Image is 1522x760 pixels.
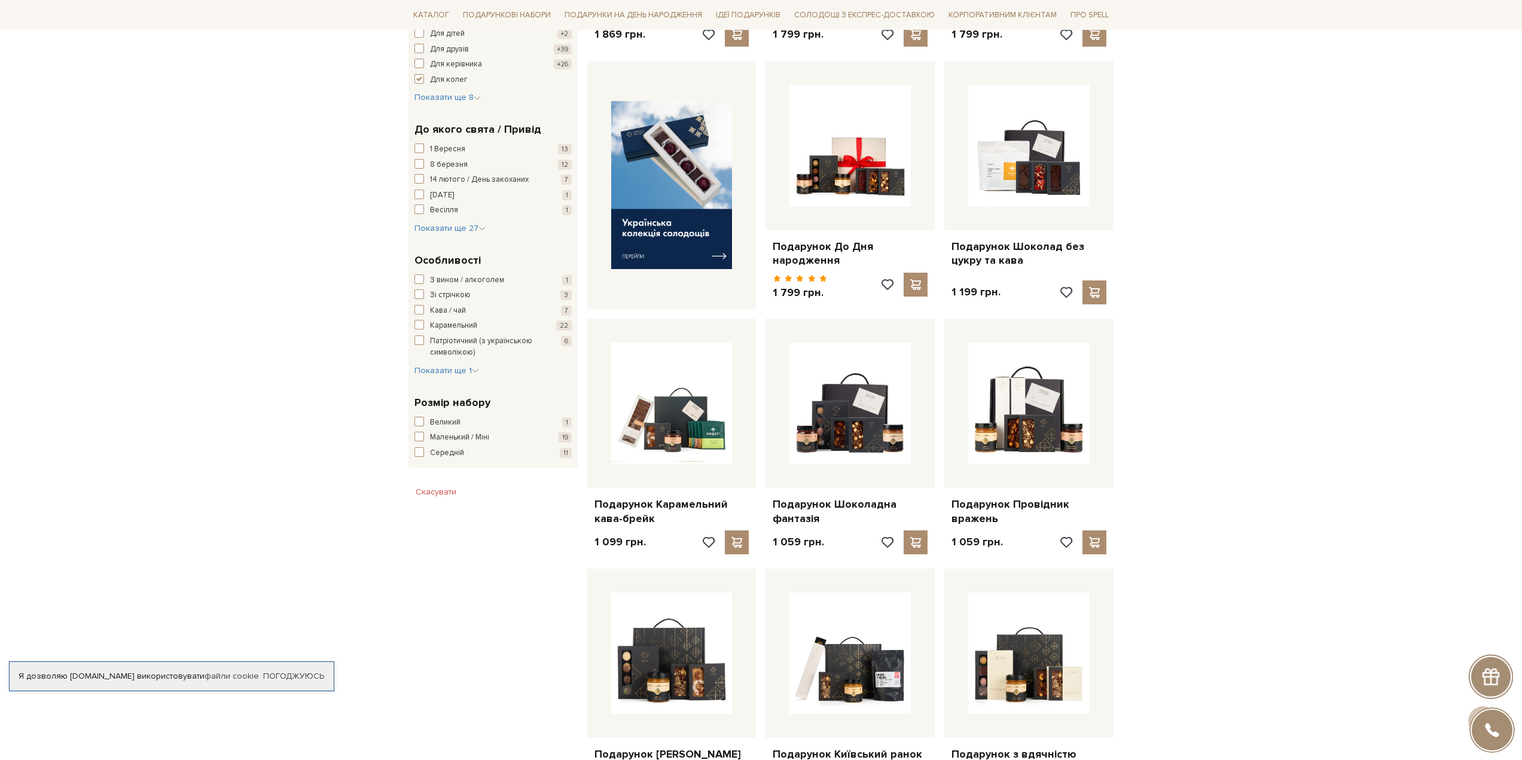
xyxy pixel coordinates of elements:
[951,285,1001,299] p: 1 199 грн.
[773,28,823,41] p: 1 799 грн.
[408,6,454,25] span: Каталог
[414,447,572,459] button: Середній 11
[414,144,572,155] button: 1 Вересня 13
[414,395,490,411] span: Розмір набору
[414,432,572,444] button: Маленький / Міні 19
[430,335,539,359] span: Патріотичний (з українською символікою)
[594,28,645,41] p: 1 869 грн.
[430,159,468,171] span: 8 березня
[773,286,827,300] p: 1 799 грн.
[414,365,479,376] span: Показати ще 1
[594,497,749,526] a: Подарунок Карамельний кава-брейк
[951,28,1002,41] p: 1 799 грн.
[430,432,489,444] span: Маленький / Міні
[561,336,572,346] span: 6
[430,59,482,71] span: Для керівника
[414,223,486,233] span: Показати ще 27
[430,28,465,40] span: Для дітей
[414,320,572,332] button: Карамельний 22
[594,535,646,549] p: 1 099 грн.
[430,174,529,186] span: 14 лютого / День закоханих
[562,205,572,215] span: 1
[414,274,572,286] button: З вином / алкоголем 1
[414,252,481,268] span: Особливості
[561,175,572,185] span: 7
[414,222,486,234] button: Показати ще 27
[430,205,458,216] span: Весілля
[562,275,572,285] span: 1
[414,121,541,138] span: До якого свята / Привід
[558,144,572,154] span: 13
[560,448,572,458] span: 11
[430,74,468,86] span: Для колег
[414,159,572,171] button: 8 березня 12
[430,274,504,286] span: З вином / алкоголем
[430,144,465,155] span: 1 Вересня
[414,44,572,56] button: Для друзів +39
[773,497,928,526] a: Подарунок Шоколадна фантазія
[458,6,556,25] span: Подарункові набори
[561,306,572,316] span: 7
[1066,6,1114,25] span: Про Spell
[430,417,460,429] span: Великий
[408,483,463,502] button: Скасувати
[414,174,572,186] button: 14 лютого / День закоханих 7
[951,240,1106,268] a: Подарунок Шоколад без цукру та кава
[560,6,707,25] span: Подарунки на День народження
[414,28,572,40] button: Для дітей +2
[559,432,572,442] span: 19
[554,44,572,54] span: +39
[414,59,572,71] button: Для керівника +26
[951,535,1003,549] p: 1 059 грн.
[558,160,572,170] span: 12
[414,190,572,202] button: [DATE] 1
[711,6,785,25] span: Ідеї подарунків
[773,535,824,549] p: 1 059 грн.
[414,74,572,86] button: Для колег
[414,92,481,102] span: Показати ще 8
[414,335,572,359] button: Патріотичний (з українською символікою) 6
[560,290,572,300] span: 3
[611,101,733,269] img: banner
[414,417,572,429] button: Великий 1
[562,417,572,428] span: 1
[430,305,466,317] span: Кава / чай
[430,320,477,332] span: Карамельний
[789,5,940,25] a: Солодощі з експрес-доставкою
[10,671,334,682] div: Я дозволяю [DOMAIN_NAME] використовувати
[430,44,469,56] span: Для друзів
[414,289,572,301] button: Зі стрічкою 3
[430,289,471,301] span: Зі стрічкою
[430,447,464,459] span: Середній
[205,671,259,681] a: файли cookie
[414,305,572,317] button: Кава / чай 7
[430,190,454,202] span: [DATE]
[951,497,1106,526] a: Подарунок Провідник вражень
[414,91,481,103] button: Показати ще 8
[773,240,928,268] a: Подарунок До Дня народження
[414,205,572,216] button: Весілля 1
[562,190,572,200] span: 1
[263,671,324,682] a: Погоджуюсь
[556,321,572,331] span: 22
[414,365,479,377] button: Показати ще 1
[557,29,572,39] span: +2
[944,5,1062,25] a: Корпоративним клієнтам
[554,59,572,69] span: +26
